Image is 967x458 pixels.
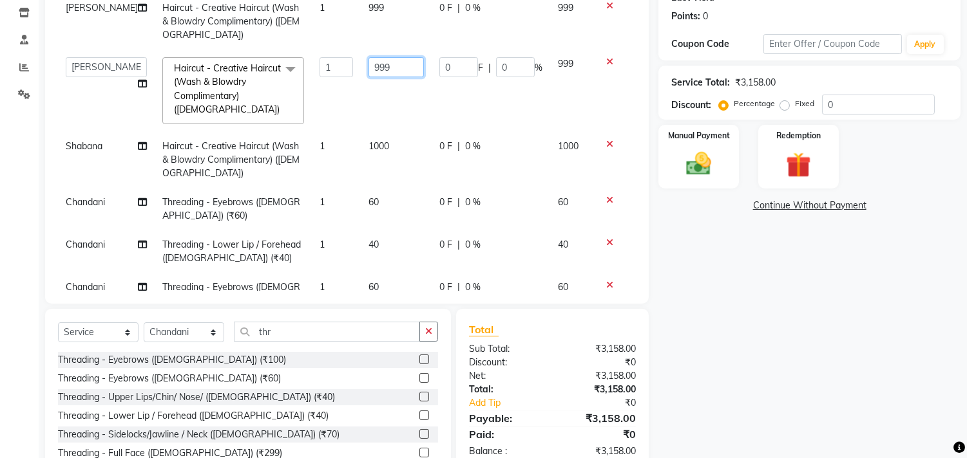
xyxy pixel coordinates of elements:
[671,10,700,23] div: Points:
[439,196,452,209] span: 0 F
[459,383,553,396] div: Total:
[280,104,285,115] a: x
[162,196,300,221] span: Threading - Eyebrows ([DEMOGRAPHIC_DATA]) (₹60)
[558,140,579,152] span: 1000
[703,10,708,23] div: 0
[553,356,646,369] div: ₹0
[66,239,105,250] span: Chandani
[66,281,105,293] span: Chandani
[439,280,452,294] span: 0 F
[457,238,460,252] span: |
[671,37,763,51] div: Coupon Code
[369,239,379,250] span: 40
[439,1,452,15] span: 0 F
[553,369,646,383] div: ₹3,158.00
[457,196,460,209] span: |
[553,410,646,426] div: ₹3,158.00
[795,98,814,109] label: Fixed
[439,238,452,252] span: 0 F
[162,239,301,264] span: Threading - Lower Lip / Forehead ([DEMOGRAPHIC_DATA]) (₹40)
[488,61,491,75] span: |
[369,281,379,293] span: 60
[320,239,325,250] span: 1
[162,281,300,306] span: Threading - Eyebrows ([DEMOGRAPHIC_DATA]) (₹60)
[459,356,553,369] div: Discount:
[369,2,384,14] span: 999
[162,2,300,41] span: Haircut - Creative Haircut (Wash & Blowdry Complimentary) ([DEMOGRAPHIC_DATA])
[776,130,821,142] label: Redemption
[661,199,958,212] a: Continue Without Payment
[459,342,553,356] div: Sub Total:
[459,444,553,458] div: Balance :
[734,98,775,109] label: Percentage
[553,444,646,458] div: ₹3,158.00
[320,140,325,152] span: 1
[162,140,300,179] span: Haircut - Creative Haircut (Wash & Blowdry Complimentary) ([DEMOGRAPHIC_DATA])
[465,280,481,294] span: 0 %
[457,1,460,15] span: |
[907,35,944,54] button: Apply
[58,353,286,367] div: Threading - Eyebrows ([DEMOGRAPHIC_DATA]) (₹100)
[58,372,281,385] div: Threading - Eyebrows ([DEMOGRAPHIC_DATA]) (₹60)
[558,58,573,69] span: 999
[558,196,568,208] span: 60
[174,62,281,115] span: Haircut - Creative Haircut (Wash & Blowdry Complimentary) ([DEMOGRAPHIC_DATA])
[668,130,730,142] label: Manual Payment
[671,76,730,89] div: Service Total:
[66,196,105,208] span: Chandani
[459,426,553,442] div: Paid:
[553,342,646,356] div: ₹3,158.00
[58,390,335,404] div: Threading - Upper Lips/Chin/ Nose/ ([DEMOGRAPHIC_DATA]) (₹40)
[553,426,646,442] div: ₹0
[234,322,420,342] input: Search or Scan
[439,140,452,153] span: 0 F
[735,76,776,89] div: ₹3,158.00
[678,149,719,178] img: _cash.svg
[465,1,481,15] span: 0 %
[457,280,460,294] span: |
[558,239,568,250] span: 40
[457,140,460,153] span: |
[763,34,901,54] input: Enter Offer / Coupon Code
[459,410,553,426] div: Payable:
[66,140,102,152] span: Shabana
[465,140,481,153] span: 0 %
[558,2,573,14] span: 999
[459,369,553,383] div: Net:
[58,409,329,423] div: Threading - Lower Lip / Forehead ([DEMOGRAPHIC_DATA]) (₹40)
[469,323,499,336] span: Total
[369,140,389,152] span: 1000
[320,281,325,293] span: 1
[459,396,568,410] a: Add Tip
[58,428,340,441] div: Threading - Sidelocks/Jawline / Neck ([DEMOGRAPHIC_DATA]) (₹70)
[535,61,542,75] span: %
[369,196,379,208] span: 60
[553,383,646,396] div: ₹3,158.00
[778,149,819,181] img: _gift.svg
[320,196,325,208] span: 1
[568,396,646,410] div: ₹0
[320,2,325,14] span: 1
[671,98,711,112] div: Discount:
[465,196,481,209] span: 0 %
[465,238,481,252] span: 0 %
[558,281,568,293] span: 60
[478,61,483,75] span: F
[66,2,138,14] span: [PERSON_NAME]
